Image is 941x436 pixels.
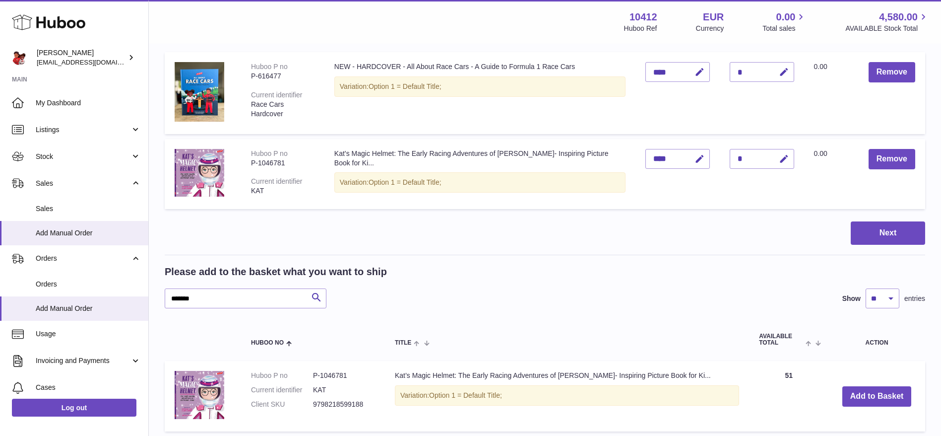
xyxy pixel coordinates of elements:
div: KAT [251,186,314,196]
div: Huboo Ref [624,24,657,33]
a: Log out [12,399,136,417]
label: Show [842,294,861,303]
span: Orders [36,280,141,289]
td: NEW - HARDCOVER - All About Race Cars - A Guide to Formula 1 Race Cars [324,52,635,134]
span: AVAILABLE Total [759,333,803,346]
span: 0.00 [814,63,827,71]
dd: 9798218599188 [313,400,375,409]
span: Invoicing and Payments [36,356,130,365]
span: Sales [36,204,141,214]
img: internalAdmin-10412@internal.huboo.com [12,50,27,65]
span: 0.00 [776,10,796,24]
div: Race Cars Hardcover [251,100,314,119]
div: Huboo P no [251,149,288,157]
button: Add to Basket [842,386,912,407]
div: P-616477 [251,72,314,81]
span: Total sales [762,24,807,33]
dt: Current identifier [251,385,313,395]
span: My Dashboard [36,98,141,108]
span: Cases [36,383,141,392]
div: Huboo P no [251,63,288,71]
span: Title [395,340,411,346]
button: Remove [869,62,915,82]
span: Sales [36,179,130,188]
a: 4,580.00 AVAILABLE Stock Total [845,10,929,33]
div: Current identifier [251,91,303,99]
span: Orders [36,254,130,263]
div: Currency [696,24,724,33]
div: [PERSON_NAME] [37,48,126,67]
span: Listings [36,125,130,135]
button: Next [851,221,925,245]
span: 4,580.00 [879,10,918,24]
span: Add Manual Order [36,228,141,238]
h2: Please add to the basket what you want to ship [165,265,387,279]
span: AVAILABLE Stock Total [845,24,929,33]
strong: EUR [703,10,724,24]
span: Option 1 = Default Title; [429,391,502,399]
span: entries [904,294,925,303]
div: Variation: [395,385,739,406]
div: P-1046781 [251,158,314,168]
td: Kat’s Magic Helmet: The Early Racing Adventures of [PERSON_NAME]- Inspiring Picture Book for Ki... [385,361,749,432]
span: Option 1 = Default Title; [369,82,441,90]
dd: P-1046781 [313,371,375,380]
dd: KAT [313,385,375,395]
span: [EMAIL_ADDRESS][DOMAIN_NAME] [37,58,146,66]
span: Stock [36,152,130,161]
th: Action [828,323,925,356]
img: Kat’s Magic Helmet: The Early Racing Adventures of Katherine Legge- Inspiring Picture Book for Ki... [175,371,224,419]
img: NEW - HARDCOVER - All About Race Cars - A Guide to Formula 1 Race Cars [175,62,224,122]
span: Huboo no [251,340,284,346]
span: Usage [36,329,141,339]
div: Variation: [334,172,626,193]
dt: Huboo P no [251,371,313,380]
img: Kat’s Magic Helmet: The Early Racing Adventures of Katherine Legge- Inspiring Picture Book for Ki... [175,149,224,197]
div: Current identifier [251,177,303,185]
dt: Client SKU [251,400,313,409]
a: 0.00 Total sales [762,10,807,33]
span: Option 1 = Default Title; [369,178,441,186]
div: Variation: [334,76,626,97]
strong: 10412 [629,10,657,24]
span: Add Manual Order [36,304,141,313]
button: Remove [869,149,915,169]
td: Kat’s Magic Helmet: The Early Racing Adventures of [PERSON_NAME]- Inspiring Picture Book for Ki... [324,139,635,210]
td: 51 [749,361,828,432]
span: 0.00 [814,149,827,157]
